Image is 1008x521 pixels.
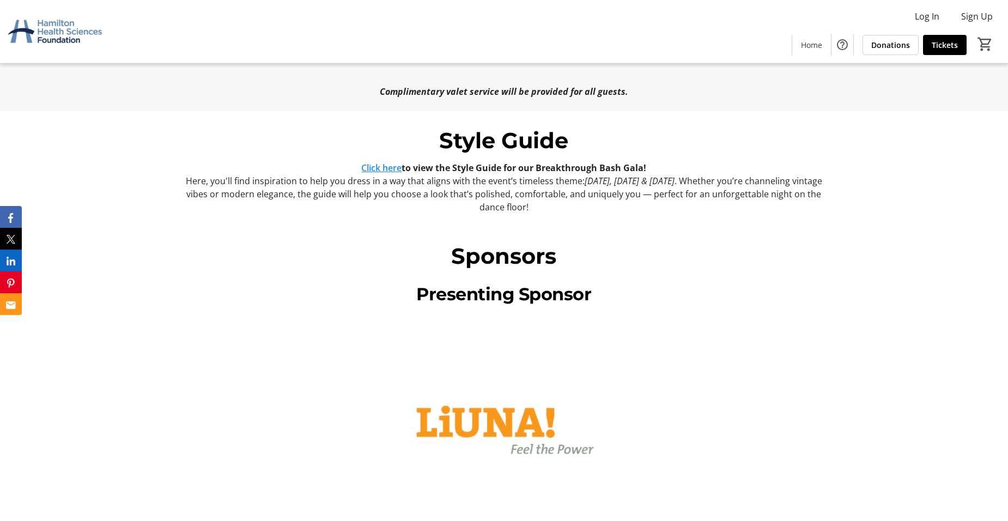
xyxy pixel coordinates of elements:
[174,174,833,214] p: Here, you'll find inspiration to help you dress in a way that aligns with the event’s timeless th...
[451,243,556,269] span: Sponsors
[961,10,993,23] span: Sign Up
[585,175,675,187] em: [DATE], [DATE] & [DATE]
[361,162,402,174] a: Click here
[361,162,646,174] strong: to view the Style Guide for our Breakthrough Bash Gala!
[923,35,967,55] a: Tickets
[915,10,939,23] span: Log In
[416,283,591,305] span: Presenting Sponsor
[975,34,995,54] button: Cart
[831,34,853,56] button: Help
[801,39,822,51] span: Home
[792,35,831,55] a: Home
[174,124,833,157] p: Style Guide
[7,4,104,59] img: Hamilton Health Sciences Foundation's Logo
[380,86,628,98] em: Complimentary valet service will be provided for all guests.
[932,39,958,51] span: Tickets
[952,8,1001,25] button: Sign Up
[906,8,948,25] button: Log In
[863,35,919,55] a: Donations
[871,39,910,51] span: Donations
